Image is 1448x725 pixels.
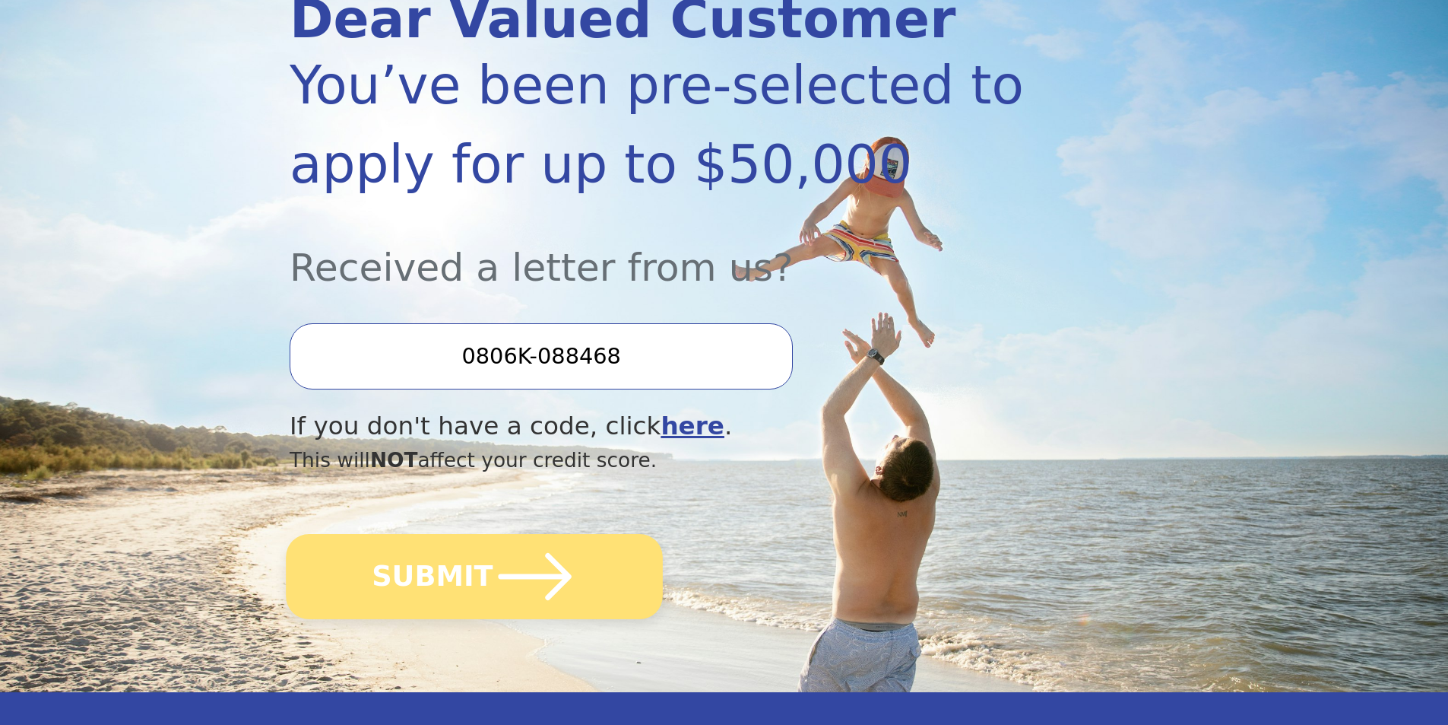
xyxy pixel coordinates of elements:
[290,46,1028,204] div: You’ve been pre-selected to apply for up to $50,000
[661,412,724,440] a: here
[286,534,663,619] button: SUBMIT
[290,204,1028,296] div: Received a letter from us?
[290,408,1028,445] div: If you don't have a code, click .
[370,448,418,472] span: NOT
[290,445,1028,475] div: This will affect your credit score.
[290,323,793,389] input: Enter your Offer Code:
